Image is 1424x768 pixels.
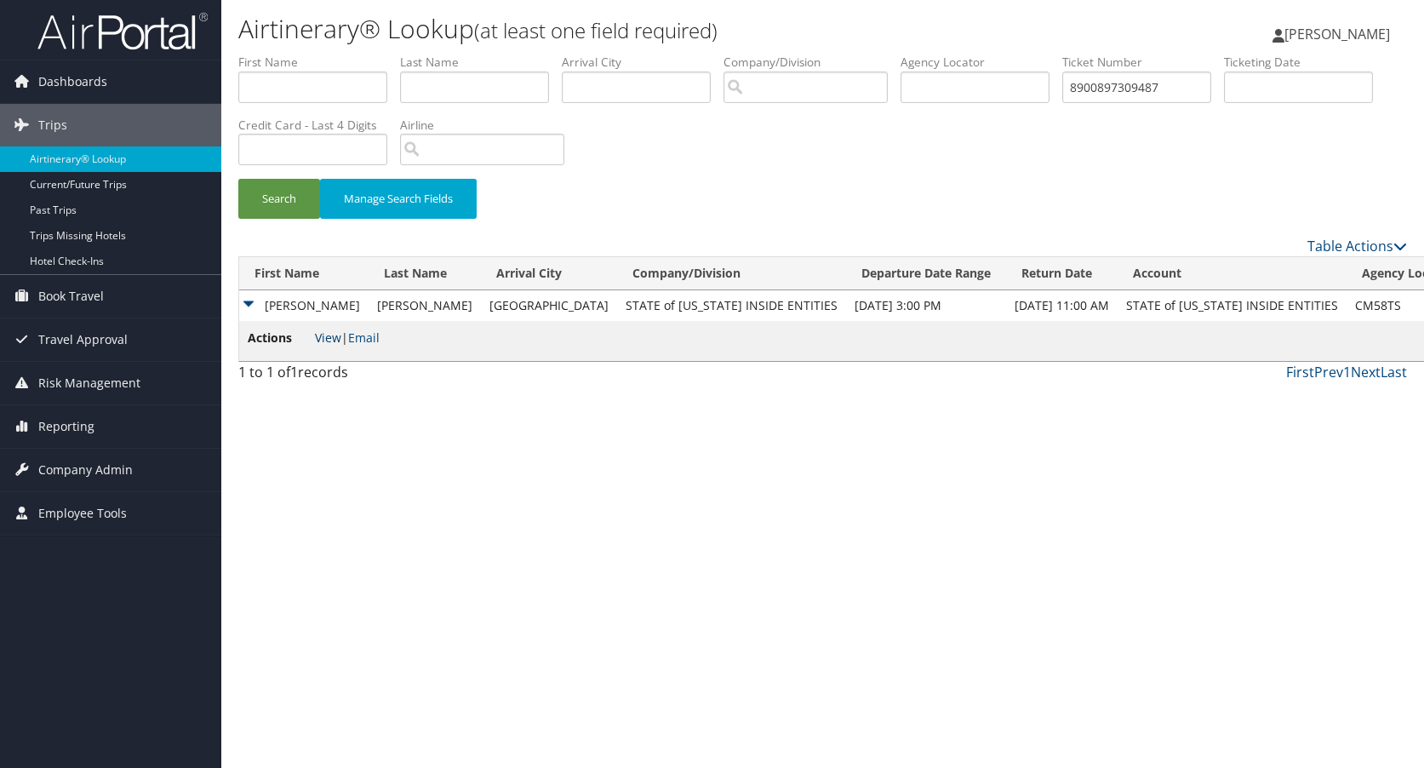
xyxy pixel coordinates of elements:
a: Table Actions [1307,237,1407,255]
label: Agency Locator [901,54,1062,71]
span: Trips [38,104,67,146]
a: [PERSON_NAME] [1272,9,1407,60]
a: First [1286,363,1314,381]
a: Prev [1314,363,1343,381]
th: Arrival City: activate to sort column ascending [481,257,617,290]
label: Arrival City [562,54,723,71]
span: 1 [290,363,298,381]
small: (at least one field required) [474,16,718,44]
td: STATE of [US_STATE] INSIDE ENTITIES [1118,290,1347,321]
a: 1 [1343,363,1351,381]
td: [DATE] 3:00 PM [846,290,1006,321]
span: | [315,330,380,346]
span: Reporting [38,405,94,448]
td: STATE of [US_STATE] INSIDE ENTITIES [617,290,846,321]
label: First Name [238,54,400,71]
th: Account: activate to sort column ascending [1118,257,1347,290]
h1: Airtinerary® Lookup [238,11,1017,47]
label: Company/Division [723,54,901,71]
span: Actions [248,329,312,347]
a: View [315,330,341,346]
td: [DATE] 11:00 AM [1006,290,1118,321]
label: Ticket Number [1062,54,1224,71]
span: [PERSON_NAME] [1284,25,1390,43]
th: Last Name: activate to sort column ascending [369,257,481,290]
button: Manage Search Fields [320,179,477,219]
a: Next [1351,363,1381,381]
th: Return Date: activate to sort column ascending [1006,257,1118,290]
span: Book Travel [38,275,104,318]
div: 1 to 1 of records [238,362,512,391]
td: [GEOGRAPHIC_DATA] [481,290,617,321]
img: airportal-logo.png [37,11,208,51]
td: [PERSON_NAME] [369,290,481,321]
span: Company Admin [38,449,133,491]
span: Risk Management [38,362,140,404]
label: Last Name [400,54,562,71]
th: First Name: activate to sort column ascending [239,257,369,290]
a: Last [1381,363,1407,381]
th: Company/Division [617,257,846,290]
label: Airline [400,117,577,134]
label: Ticketing Date [1224,54,1386,71]
button: Search [238,179,320,219]
span: Dashboards [38,60,107,103]
td: [PERSON_NAME] [239,290,369,321]
label: Credit Card - Last 4 Digits [238,117,400,134]
span: Travel Approval [38,318,128,361]
th: Departure Date Range: activate to sort column ascending [846,257,1006,290]
span: Employee Tools [38,492,127,535]
a: Email [348,330,380,346]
